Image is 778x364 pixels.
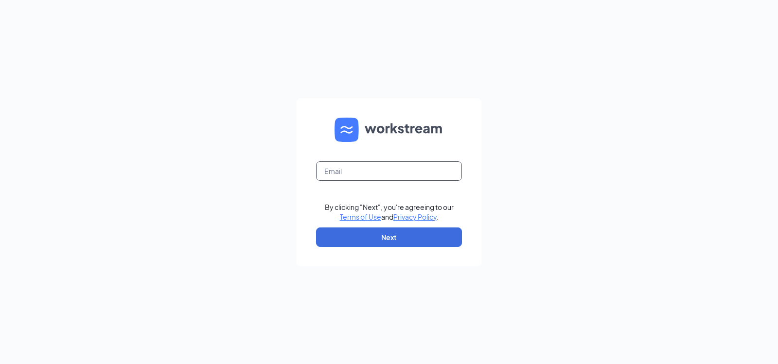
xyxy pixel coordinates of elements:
a: Privacy Policy [393,212,437,221]
a: Terms of Use [340,212,381,221]
img: WS logo and Workstream text [335,118,443,142]
input: Email [316,161,462,181]
div: By clicking "Next", you're agreeing to our and . [325,202,454,222]
button: Next [316,227,462,247]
